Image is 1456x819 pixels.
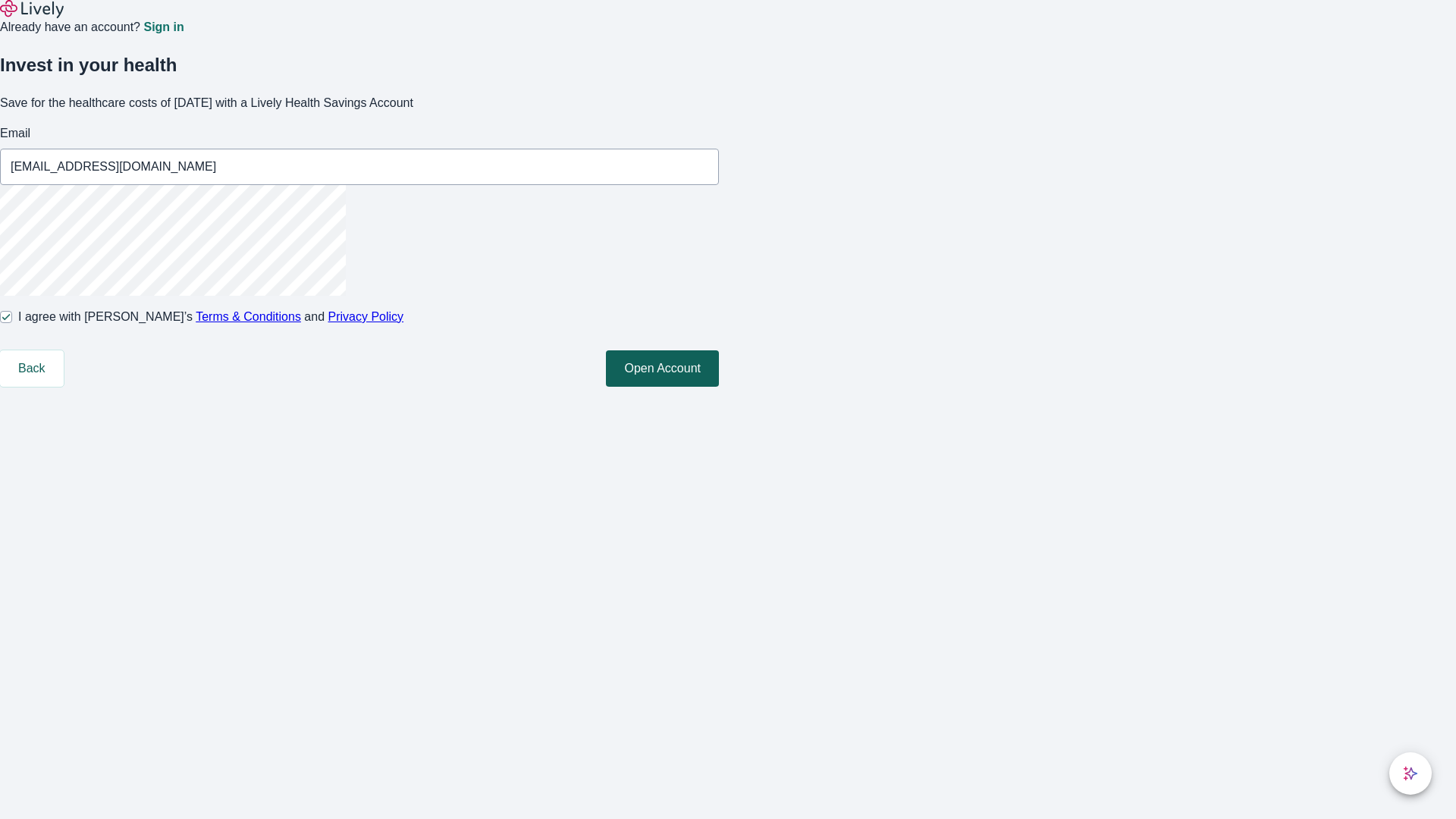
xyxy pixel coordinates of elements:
span: I agree with [PERSON_NAME]’s and [18,308,403,326]
a: Privacy Policy [328,310,404,323]
a: Sign in [143,21,184,33]
button: chat [1389,752,1432,795]
button: Open Account [606,350,719,387]
svg: Lively AI Assistant [1403,766,1418,781]
a: Terms & Conditions [196,310,301,323]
